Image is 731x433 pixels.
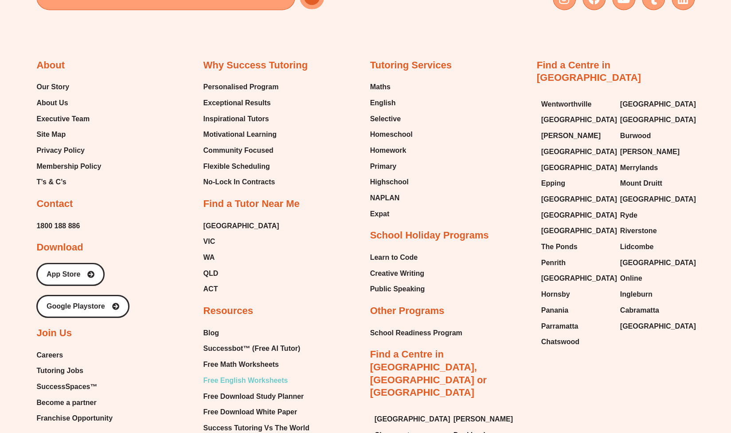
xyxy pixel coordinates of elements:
a: [GEOGRAPHIC_DATA] [541,161,611,175]
span: [GEOGRAPHIC_DATA] [620,98,696,111]
a: [GEOGRAPHIC_DATA] [541,193,611,206]
a: Become a partner [36,396,113,409]
a: 1800 188 886 [36,219,80,233]
span: Panania [541,304,568,317]
span: QLD [203,267,218,280]
a: Expat [370,207,413,221]
iframe: Chat Widget [583,333,731,433]
span: Ryde [620,209,637,222]
span: Free Math Worksheets [203,358,278,371]
span: Blog [203,326,219,340]
span: The Ponds [541,240,578,254]
span: Tutoring Jobs [36,364,83,377]
span: Lidcombe [620,240,654,254]
a: [GEOGRAPHIC_DATA] [541,209,611,222]
span: Public Speaking [370,282,425,296]
span: Our Story [36,80,69,94]
span: SuccessSpaces™ [36,380,97,393]
a: Careers [36,349,113,362]
span: [GEOGRAPHIC_DATA] [620,193,696,206]
a: Exceptional Results [203,96,278,110]
span: NAPLAN [370,191,400,205]
a: Merrylands [620,161,690,175]
span: Homework [370,144,407,157]
a: Penrith [541,256,611,270]
a: Our Story [36,80,101,94]
a: No-Lock In Contracts [203,175,278,189]
a: Ryde [620,209,690,222]
a: T’s & C’s [36,175,101,189]
a: Inspirational Tutors [203,112,278,126]
span: [GEOGRAPHIC_DATA] [541,161,617,175]
span: [GEOGRAPHIC_DATA] [541,272,617,285]
a: [GEOGRAPHIC_DATA] [620,193,690,206]
span: Epping [541,177,565,190]
a: [GEOGRAPHIC_DATA] [541,113,611,127]
a: [PERSON_NAME] [453,413,524,426]
a: English [370,96,413,110]
a: [GEOGRAPHIC_DATA] [203,219,279,233]
a: Membership Policy [36,160,101,173]
a: Site Map [36,128,101,141]
span: [GEOGRAPHIC_DATA] [620,113,696,127]
a: Flexible Scheduling [203,160,278,173]
span: Franchise Opportunity [36,412,113,425]
a: Tutoring Jobs [36,364,113,377]
span: [GEOGRAPHIC_DATA] [620,320,696,333]
a: Primary [370,160,413,173]
span: Community Focused [203,144,273,157]
span: [GEOGRAPHIC_DATA] [620,256,696,270]
a: Free Math Worksheets [203,358,309,371]
a: Find a Centre in [GEOGRAPHIC_DATA] [537,60,641,83]
span: Creative Writing [370,267,424,280]
a: Chatswood [541,335,611,349]
span: English [370,96,396,110]
a: SuccessSpaces™ [36,380,113,393]
span: Selective [370,112,401,126]
span: Parramatta [541,320,579,333]
a: Find a Centre in [GEOGRAPHIC_DATA], [GEOGRAPHIC_DATA] or [GEOGRAPHIC_DATA] [370,349,487,398]
span: Careers [36,349,63,362]
a: Google Playstore [36,295,129,318]
span: School Readiness Program [370,326,462,340]
span: Expat [370,207,390,221]
span: Flexible Scheduling [203,160,270,173]
span: Free Download Study Planner [203,390,304,403]
span: Hornsby [541,288,570,301]
span: Burwood [620,129,651,143]
span: Successbot™ (Free AI Tutor) [203,342,300,355]
h2: About [36,59,65,72]
a: Riverstone [620,224,690,238]
a: Personalised Program [203,80,278,94]
span: VIC [203,235,215,248]
a: Wentworthville [541,98,611,111]
span: Penrith [541,256,566,270]
span: [GEOGRAPHIC_DATA] [541,224,617,238]
a: Panania [541,304,611,317]
span: [GEOGRAPHIC_DATA] [541,113,617,127]
a: [GEOGRAPHIC_DATA] [541,224,611,238]
a: Cabramatta [620,304,690,317]
a: [GEOGRAPHIC_DATA] [541,272,611,285]
h2: Tutoring Services [370,59,452,72]
a: Community Focused [203,144,278,157]
a: QLD [203,267,279,280]
span: Free Download White Paper [203,405,297,419]
a: [GEOGRAPHIC_DATA] [620,320,690,333]
span: Merrylands [620,161,658,175]
span: [GEOGRAPHIC_DATA] [541,193,617,206]
a: VIC [203,235,279,248]
span: Exceptional Results [203,96,270,110]
a: Highschool [370,175,413,189]
a: [PERSON_NAME] [541,129,611,143]
span: App Store [47,271,80,278]
a: [GEOGRAPHIC_DATA] [620,256,690,270]
span: Riverstone [620,224,657,238]
span: WA [203,251,215,264]
a: Learn to Code [370,251,425,264]
a: Free Download White Paper [203,405,309,419]
a: Hornsby [541,288,611,301]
